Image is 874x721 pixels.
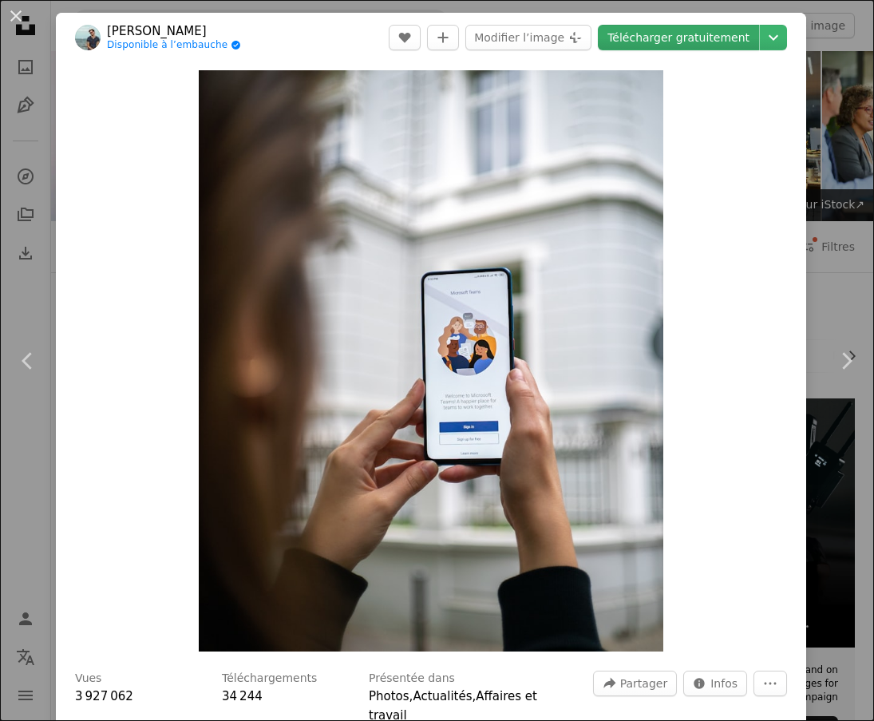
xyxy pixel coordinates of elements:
[369,689,409,703] a: Photos
[369,671,455,687] h3: Présentée dans
[683,671,747,696] button: Statistiques de cette image
[620,671,667,695] span: Partager
[465,25,591,50] button: Modifier l’image
[409,689,413,703] span: ,
[75,671,101,687] h3: Vues
[199,70,663,652] img: Personne tenant un smartphone Android blanc
[107,23,241,39] a: [PERSON_NAME]
[107,39,241,52] a: Disponible à l’embauche
[199,70,663,652] button: Zoom sur cette image
[472,689,476,703] span: ,
[222,689,263,703] span: 34 244
[753,671,787,696] button: Plus d’actions
[75,25,101,50] img: Accéder au profil de Mika Baumeister
[222,671,317,687] h3: Téléchargements
[75,689,133,703] span: 3 927 062
[593,671,677,696] button: Partager cette image
[710,671,738,695] span: Infos
[818,284,874,438] a: Suivant
[427,25,459,50] button: Ajouter à la collection
[760,25,787,50] button: Choisissez la taille de téléchargement
[389,25,421,50] button: J’aime
[598,25,759,50] a: Télécharger gratuitement
[413,689,472,703] a: Actualités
